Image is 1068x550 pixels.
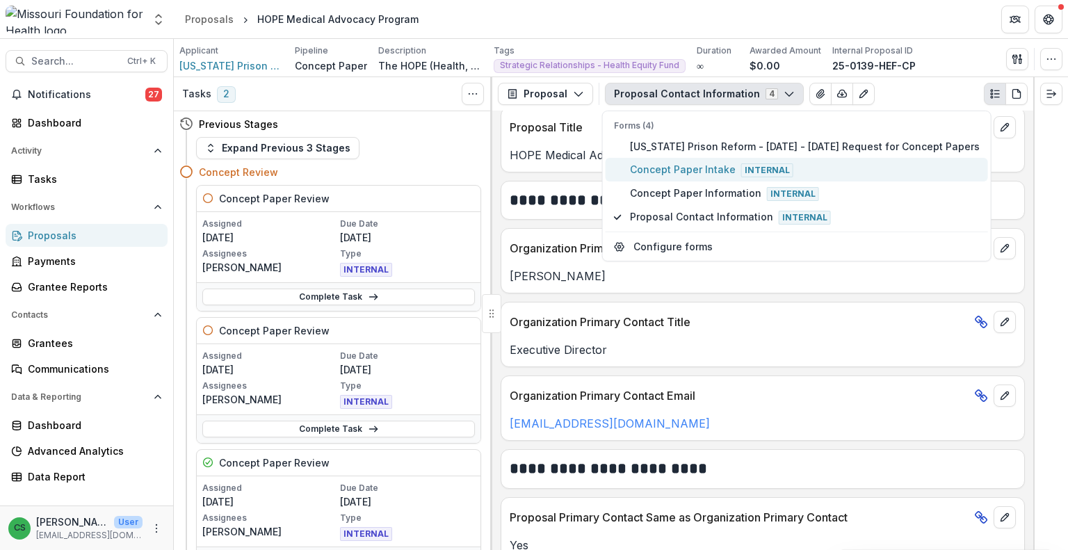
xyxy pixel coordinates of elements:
[202,482,337,494] p: Assigned
[257,12,419,26] div: HOPE Medical Advocacy Program
[340,350,475,362] p: Due Date
[605,83,804,105] button: Proposal Contact Information4
[340,248,475,260] p: Type
[11,310,148,320] span: Contacts
[498,83,593,105] button: Proposal
[697,58,704,73] p: ∞
[14,524,26,533] div: Chase Shiflet
[6,465,168,488] a: Data Report
[202,248,337,260] p: Assignees
[295,45,328,57] p: Pipeline
[148,520,165,537] button: More
[510,119,969,136] p: Proposal Title
[6,250,168,273] a: Payments
[36,529,143,542] p: [EMAIL_ADDRESS][DOMAIN_NAME]
[28,336,156,350] div: Grantees
[6,140,168,162] button: Open Activity
[202,362,337,377] p: [DATE]
[510,314,969,330] p: Organization Primary Contact Title
[6,275,168,298] a: Grantee Reports
[6,224,168,247] a: Proposals
[340,263,392,277] span: INTERNAL
[6,332,168,355] a: Grantees
[994,116,1016,138] button: edit
[510,387,969,404] p: Organization Primary Contact Email
[6,83,168,106] button: Notifications27
[340,527,392,541] span: INTERNAL
[852,83,875,105] button: Edit as form
[6,111,168,134] a: Dashboard
[185,12,234,26] div: Proposals
[295,58,367,73] p: Concept Paper
[510,268,1016,284] p: [PERSON_NAME]
[462,83,484,105] button: Toggle View Cancelled Tasks
[994,385,1016,407] button: edit
[6,439,168,462] a: Advanced Analytics
[179,45,218,57] p: Applicant
[614,120,980,132] p: Forms (4)
[1035,6,1062,33] button: Get Help
[219,191,330,206] h5: Concept Paper Review
[630,186,980,201] span: Concept Paper Information
[124,54,159,69] div: Ctrl + K
[994,237,1016,259] button: edit
[994,311,1016,333] button: edit
[202,230,337,245] p: [DATE]
[28,228,156,243] div: Proposals
[28,469,156,484] div: Data Report
[11,202,148,212] span: Workflows
[31,56,119,67] span: Search...
[28,280,156,294] div: Grantee Reports
[217,86,236,103] span: 2
[145,88,162,102] span: 27
[767,187,819,201] span: Internal
[741,163,793,177] span: Internal
[630,139,980,154] span: [US_STATE] Prison Reform - [DATE] - [DATE] Request for Concept Papers
[510,509,969,526] p: Proposal Primary Contact Same as Organization Primary Contact
[378,45,426,57] p: Description
[1005,83,1028,105] button: PDF view
[832,45,913,57] p: Internal Proposal ID
[994,506,1016,528] button: edit
[202,380,337,392] p: Assignees
[809,83,832,105] button: View Attached Files
[378,58,483,73] p: The HOPE (Health, Outreach, and Patient Empowerment) Medical Advocacy Program, led by [US_STATE] ...
[6,386,168,408] button: Open Data & Reporting
[750,45,821,57] p: Awarded Amount
[340,512,475,524] p: Type
[510,147,1016,163] p: HOPE Medical Advocacy Program
[36,515,108,529] p: [PERSON_NAME]
[510,341,1016,358] p: Executive Director
[630,162,980,177] span: Concept Paper Intake
[340,218,475,230] p: Due Date
[202,218,337,230] p: Assigned
[697,45,731,57] p: Duration
[199,117,278,131] h4: Previous Stages
[28,89,145,101] span: Notifications
[28,418,156,432] div: Dashboard
[1001,6,1029,33] button: Partners
[500,60,679,70] span: Strategic Relationships - Health Equity Fund
[6,50,168,72] button: Search...
[11,146,148,156] span: Activity
[199,165,278,179] h4: Concept Review
[510,240,969,257] p: Organization Primary Contact
[494,45,515,57] p: Tags
[340,395,392,409] span: INTERNAL
[202,512,337,524] p: Assignees
[179,58,284,73] span: [US_STATE] Prison Reform
[202,494,337,509] p: [DATE]
[202,350,337,362] p: Assigned
[11,392,148,402] span: Data & Reporting
[6,6,143,33] img: Missouri Foundation for Health logo
[182,88,211,100] h3: Tasks
[6,196,168,218] button: Open Workflows
[114,516,143,528] p: User
[984,83,1006,105] button: Plaintext view
[202,289,475,305] a: Complete Task
[28,115,156,130] div: Dashboard
[179,9,239,29] a: Proposals
[179,9,424,29] nav: breadcrumb
[149,6,168,33] button: Open entity switcher
[340,230,475,245] p: [DATE]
